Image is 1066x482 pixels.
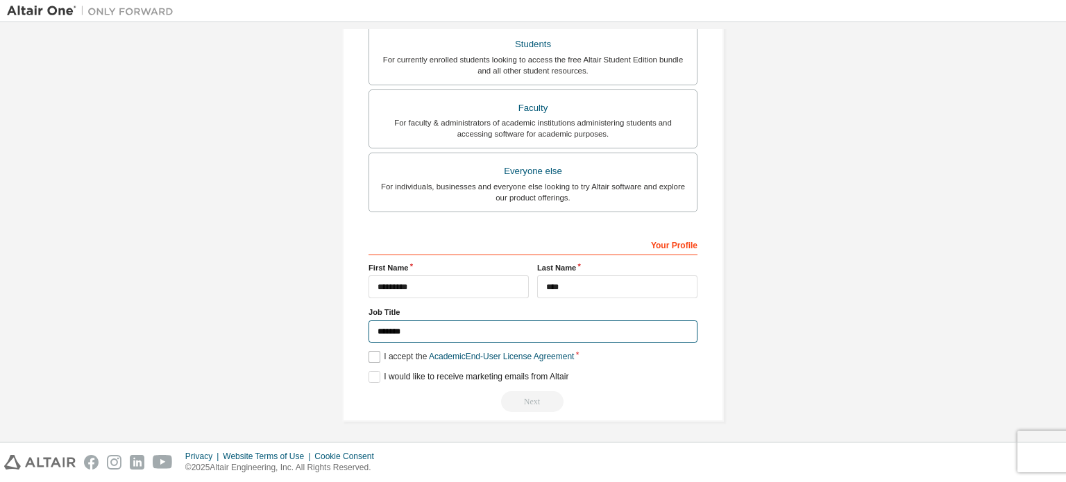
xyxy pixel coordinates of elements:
img: youtube.svg [153,455,173,470]
div: For individuals, businesses and everyone else looking to try Altair software and explore our prod... [378,181,688,203]
label: I accept the [369,351,574,363]
div: For currently enrolled students looking to access the free Altair Student Edition bundle and all ... [378,54,688,76]
div: Students [378,35,688,54]
img: altair_logo.svg [4,455,76,470]
div: Privacy [185,451,223,462]
div: Cookie Consent [314,451,382,462]
div: Read and acccept EULA to continue [369,391,697,412]
img: instagram.svg [107,455,121,470]
label: First Name [369,262,529,273]
img: facebook.svg [84,455,99,470]
div: Faculty [378,98,688,118]
label: Job Title [369,307,697,318]
label: I would like to receive marketing emails from Altair [369,371,568,383]
img: linkedin.svg [130,455,144,470]
div: For faculty & administrators of academic institutions administering students and accessing softwa... [378,117,688,139]
label: Last Name [537,262,697,273]
p: © 2025 Altair Engineering, Inc. All Rights Reserved. [185,462,382,474]
div: Your Profile [369,233,697,255]
img: Altair One [7,4,180,18]
a: Academic End-User License Agreement [429,352,574,361]
div: Everyone else [378,162,688,181]
div: Website Terms of Use [223,451,314,462]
